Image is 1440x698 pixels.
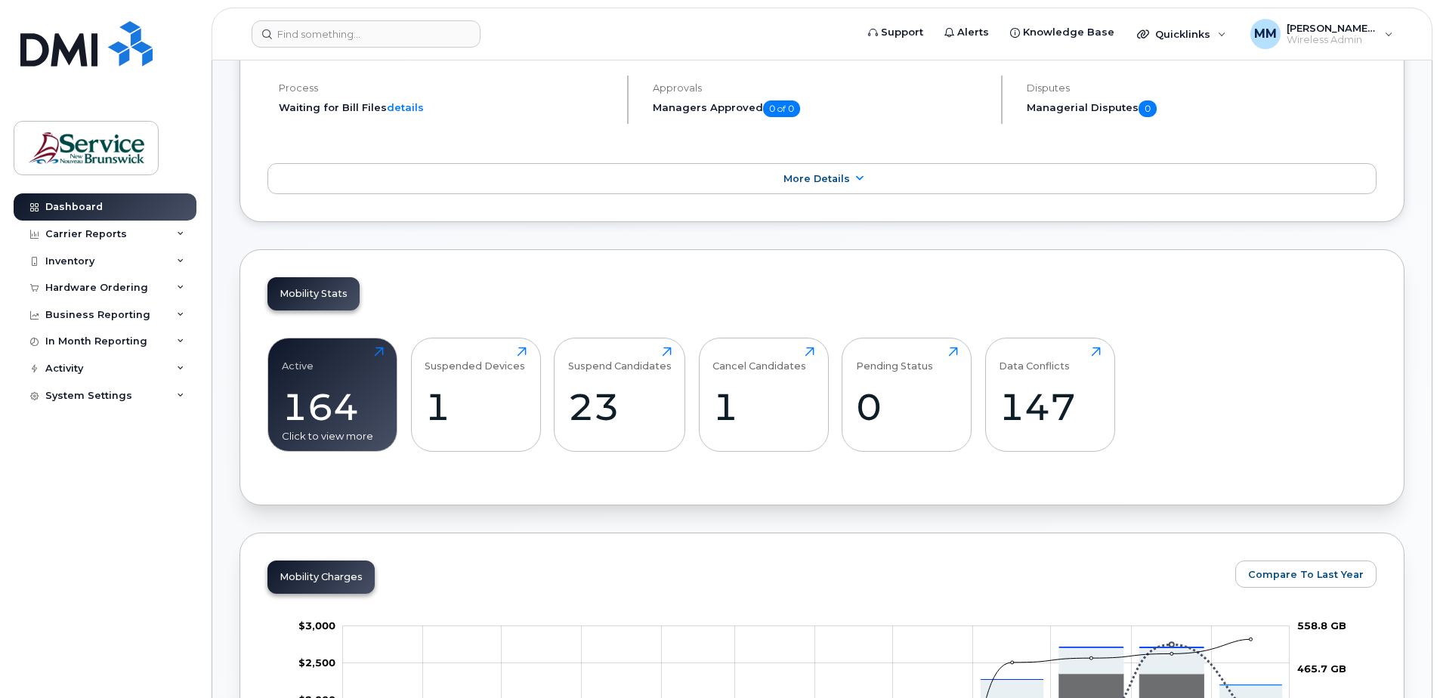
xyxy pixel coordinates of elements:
[858,17,934,48] a: Support
[763,100,800,117] span: 0 of 0
[1235,561,1377,588] button: Compare To Last Year
[282,385,384,429] div: 164
[653,82,988,94] h4: Approvals
[1126,19,1237,49] div: Quicklinks
[282,429,384,443] div: Click to view more
[1023,25,1114,40] span: Knowledge Base
[999,347,1101,443] a: Data Conflicts147
[856,347,933,372] div: Pending Status
[783,173,850,184] span: More Details
[1254,25,1277,43] span: MM
[298,619,335,632] g: $0
[957,25,989,40] span: Alerts
[1297,662,1346,675] tspan: 465.7 GB
[712,385,814,429] div: 1
[712,347,806,372] div: Cancel Candidates
[568,385,672,429] div: 23
[1027,100,1377,117] h5: Managerial Disputes
[279,100,614,115] li: Waiting for Bill Files
[568,347,672,372] div: Suspend Candidates
[712,347,814,443] a: Cancel Candidates1
[1287,22,1377,34] span: [PERSON_NAME] (ASD-E)
[1297,619,1346,632] tspan: 558.8 GB
[298,619,335,632] tspan: $3,000
[298,656,335,669] g: $0
[282,347,314,372] div: Active
[279,82,614,94] h4: Process
[856,385,958,429] div: 0
[568,347,672,443] a: Suspend Candidates23
[1139,100,1157,117] span: 0
[856,347,958,443] a: Pending Status0
[425,347,527,443] a: Suspended Devices1
[425,347,525,372] div: Suspended Devices
[252,20,481,48] input: Find something...
[387,101,424,113] a: details
[1000,17,1125,48] a: Knowledge Base
[934,17,1000,48] a: Alerts
[881,25,923,40] span: Support
[1248,567,1364,582] span: Compare To Last Year
[1240,19,1404,49] div: McEachern, Melissa (ASD-E)
[1155,28,1210,40] span: Quicklinks
[298,656,335,669] tspan: $2,500
[425,385,527,429] div: 1
[999,385,1101,429] div: 147
[653,100,988,117] h5: Managers Approved
[282,347,384,443] a: Active164Click to view more
[1027,82,1377,94] h4: Disputes
[999,347,1070,372] div: Data Conflicts
[1287,34,1377,46] span: Wireless Admin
